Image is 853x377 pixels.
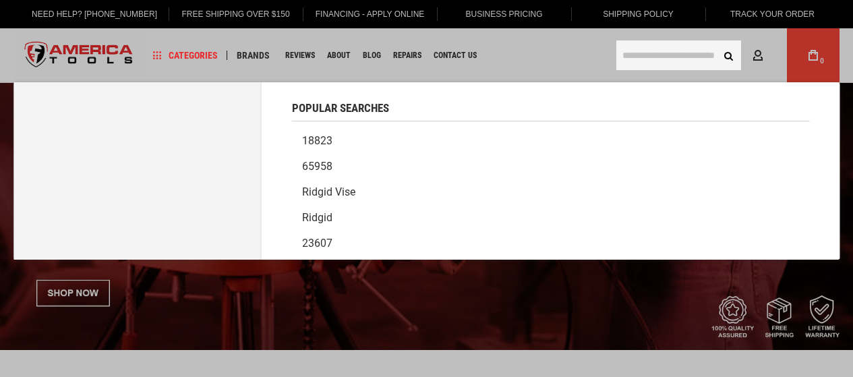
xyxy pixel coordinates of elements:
[292,154,810,179] a: 65958
[292,103,389,114] span: Popular Searches
[237,51,270,60] span: Brands
[292,179,810,205] a: Ridgid vise
[715,42,741,68] button: Search
[292,128,810,154] a: 18823
[292,231,810,256] a: 23607
[147,47,224,65] a: Categories
[292,205,810,231] a: Ridgid
[231,47,276,65] a: Brands
[153,51,218,60] span: Categories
